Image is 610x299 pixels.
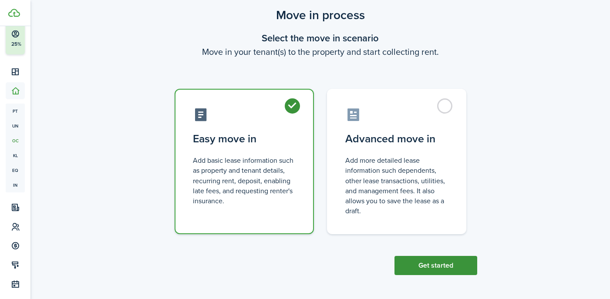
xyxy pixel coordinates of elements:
[345,131,448,147] control-radio-card-title: Advanced move in
[193,131,296,147] control-radio-card-title: Easy move in
[164,31,477,45] wizard-step-header-title: Select the move in scenario
[164,6,477,24] scenario-title: Move in process
[6,178,25,192] a: in
[6,163,25,178] a: eq
[394,256,477,275] button: Get started
[6,118,25,133] a: un
[6,133,25,148] a: oc
[345,155,448,216] control-radio-card-description: Add more detailed lease information such dependents, other lease transactions, utilities, and man...
[8,9,20,17] img: TenantCloud
[193,155,296,206] control-radio-card-description: Add basic lease information such as property and tenant details, recurring rent, deposit, enablin...
[11,40,22,48] p: 25%
[6,104,25,118] a: pt
[164,45,477,58] wizard-step-header-description: Move in your tenant(s) to the property and start collecting rent.
[6,23,78,54] button: 25%
[6,148,25,163] a: kl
